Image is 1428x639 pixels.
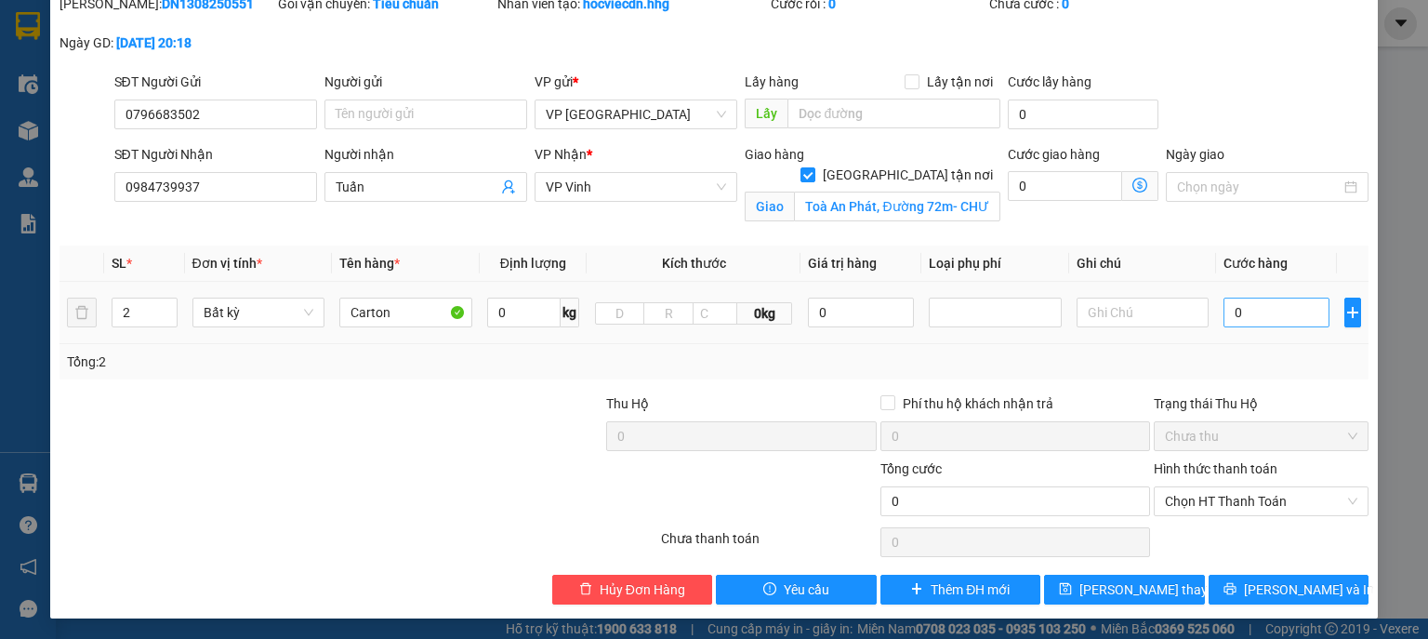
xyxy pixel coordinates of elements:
[1154,393,1368,414] div: Trạng thái Thu Hộ
[763,582,776,597] span: exclamation-circle
[500,256,566,271] span: Định lượng
[339,256,400,271] span: Tên hàng
[1008,74,1091,89] label: Cước lấy hàng
[1079,579,1228,600] span: [PERSON_NAME] thay đổi
[114,144,317,165] div: SĐT Người Nhận
[595,302,645,325] input: D
[662,256,726,271] span: Kích thước
[606,396,649,411] span: Thu Hộ
[535,72,737,92] div: VP gửi
[1344,298,1361,327] button: plus
[204,299,314,326] span: Bất kỳ
[1077,298,1210,327] input: Ghi Chú
[1223,256,1288,271] span: Cước hàng
[1165,422,1357,450] span: Chưa thu
[808,256,877,271] span: Giá trị hàng
[114,72,317,92] div: SĐT Người Gửi
[693,302,737,325] input: C
[1345,305,1360,320] span: plus
[1244,579,1374,600] span: [PERSON_NAME] và In
[579,582,592,597] span: delete
[324,72,527,92] div: Người gửi
[1008,100,1158,129] input: Cước lấy hàng
[815,165,1000,185] span: [GEOGRAPHIC_DATA] tận nơi
[1132,178,1147,193] span: dollar-circle
[919,72,1000,92] span: Lấy tận nơi
[1069,246,1217,282] th: Ghi chú
[1059,582,1072,597] span: save
[546,173,726,201] span: VP Vinh
[659,528,878,561] div: Chưa thanh toán
[1177,177,1341,197] input: Ngày giao
[794,192,1000,221] input: Giao tận nơi
[745,74,799,89] span: Lấy hàng
[67,298,97,327] button: delete
[324,144,527,165] div: Người nhận
[784,579,829,600] span: Yêu cầu
[895,393,1061,414] span: Phí thu hộ khách nhận trả
[67,352,552,372] div: Tổng: 2
[62,19,179,59] strong: HÃNG XE HẢI HOÀNG GIA
[339,298,472,327] input: VD: Bàn, Ghế
[1008,147,1100,162] label: Cước giao hàng
[546,100,726,128] span: VP Đà Nẵng
[737,302,792,325] span: 0kg
[745,147,804,162] span: Giao hàng
[1154,461,1277,476] label: Hình thức thanh toán
[880,575,1041,605] button: plusThêm ĐH mới
[745,192,794,221] span: Giao
[561,298,579,327] span: kg
[1209,575,1369,605] button: printer[PERSON_NAME] và In
[1223,582,1236,597] span: printer
[931,579,1010,600] span: Thêm ĐH mới
[47,62,183,111] span: 42 [PERSON_NAME] - Vinh - [GEOGRAPHIC_DATA]
[116,35,192,50] b: [DATE] 20:18
[59,33,274,53] div: Ngày GD:
[600,579,685,600] span: Hủy Đơn Hàng
[787,99,1000,128] input: Dọc đường
[716,575,877,605] button: exclamation-circleYêu cầu
[745,99,787,128] span: Lấy
[192,256,262,271] span: Đơn vị tính
[552,575,713,605] button: deleteHủy Đơn Hàng
[1166,147,1224,162] label: Ngày giao
[1165,487,1357,515] span: Chọn HT Thanh Toán
[880,461,942,476] span: Tổng cước
[1044,575,1205,605] button: save[PERSON_NAME] thay đổi
[73,136,167,176] strong: PHIẾU GỬI HÀNG
[921,246,1069,282] th: Loại phụ phí
[910,582,923,597] span: plus
[643,302,694,325] input: R
[9,77,44,169] img: logo
[1008,171,1122,201] input: Cước giao hàng
[112,256,126,271] span: SL
[535,147,587,162] span: VP Nhận
[501,180,516,194] span: user-add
